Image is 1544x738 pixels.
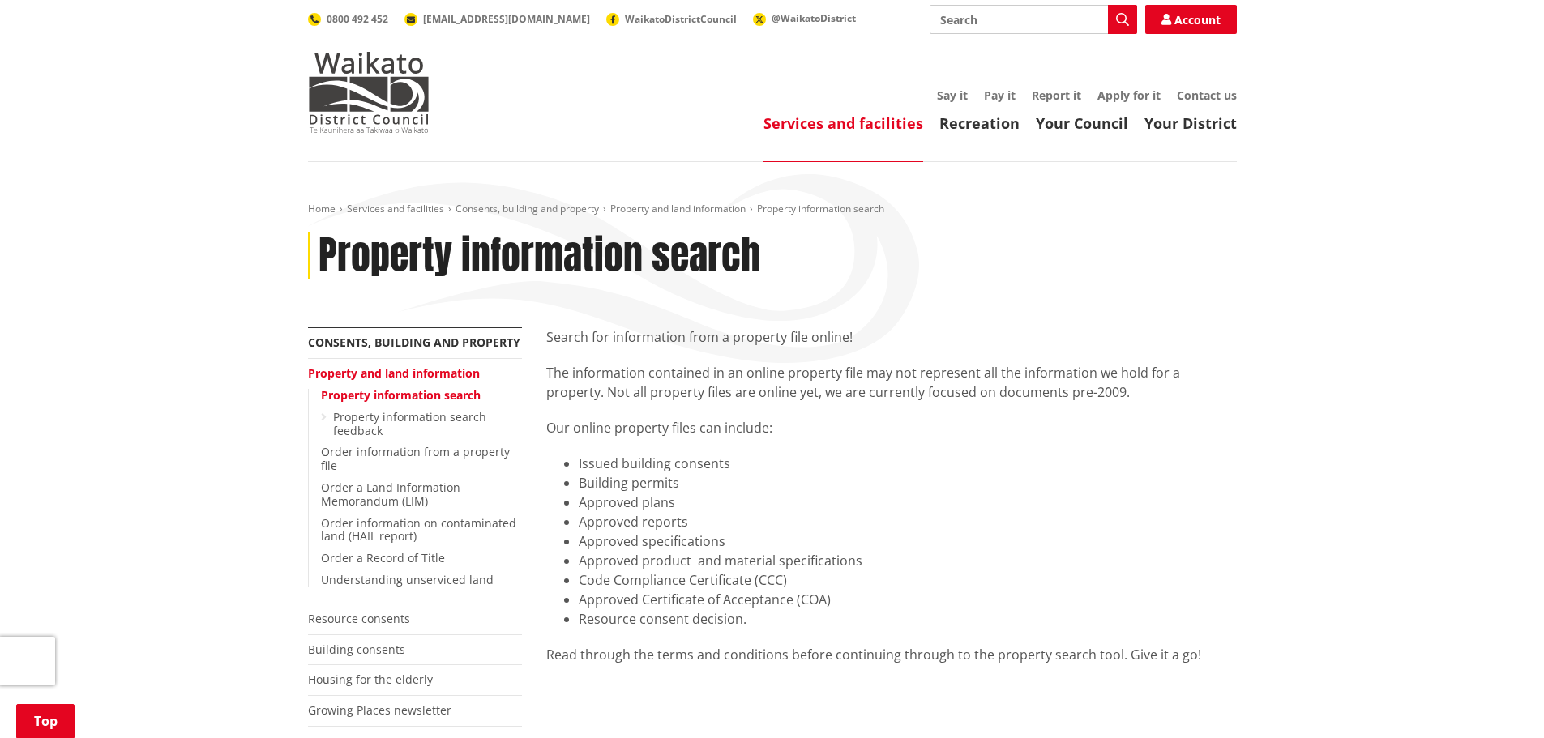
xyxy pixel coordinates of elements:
[456,202,599,215] a: Consents, building and property
[308,702,451,718] a: Growing Places newsletter
[321,550,445,565] a: Order a Record of Title
[757,202,884,215] span: Property information search
[579,551,1237,570] li: Approved product and material specifications
[308,672,433,687] a: Housing for the elderly
[937,87,968,103] a: Say it
[308,12,388,26] a: 0800 492 452
[579,590,1237,609] li: Approved Certificate of Acceptance (COA)
[308,202,336,215] a: Home
[308,52,430,133] img: Waikato District Council - Te Kaunihera aa Takiwaa o Waikato
[321,515,516,544] a: Order information on contaminated land (HAIL report)
[404,12,590,26] a: [EMAIL_ADDRESS][DOMAIN_NAME]
[546,363,1237,402] p: The information contained in an online property file may not represent all the information we hol...
[610,202,746,215] a: Property and land information
[546,645,1237,664] div: Read through the terms and conditions before continuing through to the property search tool. Give...
[333,409,486,438] a: Property information search feedback
[579,609,1237,629] li: Resource consent decision.
[1469,670,1528,728] iframe: Messenger Launcher
[579,531,1237,551] li: Approved specifications
[546,419,772,437] span: Our online property files can include:
[606,12,737,26] a: WaikatoDistrictCouncil
[939,113,1020,133] a: Recreation
[308,365,480,381] a: Property and land information
[347,202,444,215] a: Services and facilities
[308,642,405,657] a: Building consents
[1177,87,1237,103] a: Contact us
[546,327,1237,347] p: Search for information from a property file online!
[579,570,1237,590] li: Code Compliance Certificate (CCC)
[772,11,856,25] span: @WaikatoDistrict
[1144,113,1237,133] a: Your District
[321,572,494,587] a: Understanding unserviced land
[579,473,1237,493] li: Building permits
[1032,87,1081,103] a: Report it
[1145,5,1237,34] a: Account
[321,480,460,509] a: Order a Land Information Memorandum (LIM)
[321,387,481,403] a: Property information search
[16,704,75,738] a: Top
[930,5,1137,34] input: Search input
[327,12,388,26] span: 0800 492 452
[984,87,1016,103] a: Pay it
[579,512,1237,531] li: Approved reports
[763,113,923,133] a: Services and facilities
[579,493,1237,512] li: Approved plans
[423,12,590,26] span: [EMAIL_ADDRESS][DOMAIN_NAME]
[625,12,737,26] span: WaikatoDistrictCouncil
[1036,113,1128,133] a: Your Council
[579,454,1237,473] li: Issued building consents
[308,611,410,626] a: Resource consents
[308,203,1237,216] nav: breadcrumb
[753,11,856,25] a: @WaikatoDistrict
[308,335,520,350] a: Consents, building and property
[1097,87,1161,103] a: Apply for it
[319,232,760,279] h1: Property information search
[321,444,510,473] a: Order information from a property file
